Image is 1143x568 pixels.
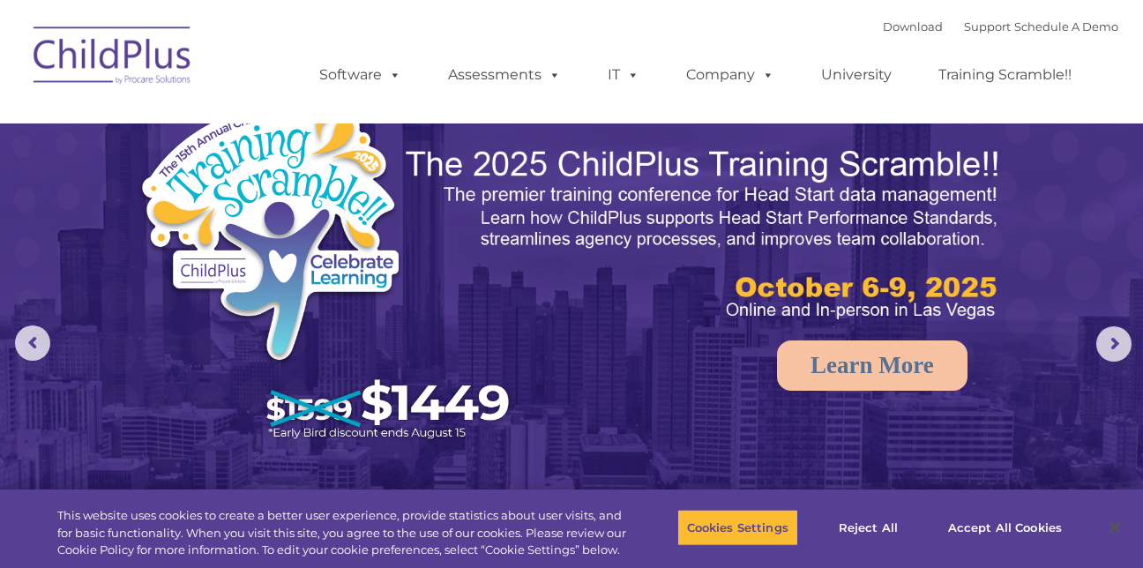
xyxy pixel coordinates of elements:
a: University [803,57,909,93]
button: Cookies Settings [677,509,798,546]
font: | [883,19,1118,34]
button: Accept All Cookies [938,509,1072,546]
img: ChildPlus by Procare Solutions [25,14,201,102]
a: Training Scramble!! [921,57,1089,93]
span: Last name [245,116,299,130]
a: Schedule A Demo [1014,19,1118,34]
button: Close [1095,508,1134,547]
div: This website uses cookies to create a better user experience, provide statistics about user visit... [57,507,629,559]
a: Learn More [777,340,967,391]
span: Phone number [245,189,320,202]
button: Reject All [813,509,923,546]
a: Software [302,57,419,93]
a: Company [669,57,792,93]
a: Assessments [430,57,579,93]
a: Download [883,19,943,34]
a: IT [590,57,657,93]
a: Support [964,19,1011,34]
